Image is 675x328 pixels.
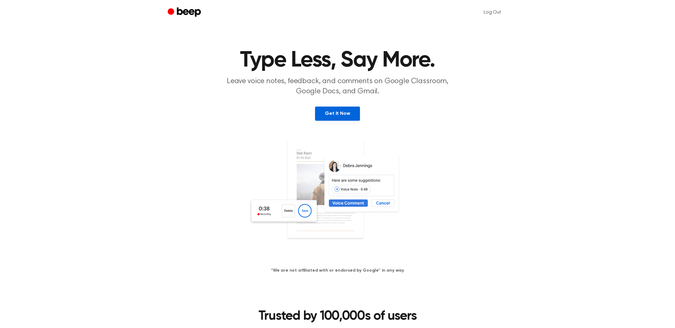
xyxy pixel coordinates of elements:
a: Beep [168,6,202,18]
a: Log Out [477,5,507,20]
a: Get It Now [315,107,360,121]
h2: Trusted by 100,000s of users [219,308,456,325]
img: Voice Comments on Docs and Recording Widget [248,139,427,257]
h4: *We are not affiliated with or endorsed by Google™ in any way [7,267,668,274]
h1: Type Less, Say More. [180,49,495,71]
p: Leave voice notes, feedback, and comments on Google Classroom, Google Docs, and Gmail. [219,76,456,97]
